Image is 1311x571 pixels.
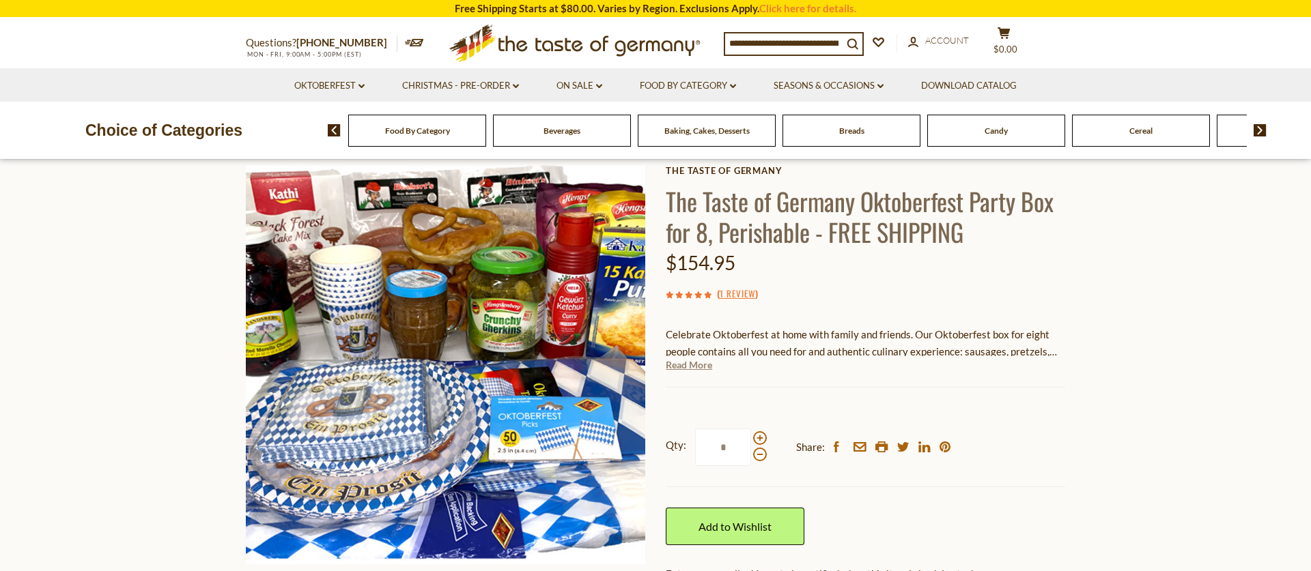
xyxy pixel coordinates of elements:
[921,78,1017,93] a: Download Catalog
[1254,124,1267,136] img: next arrow
[993,44,1017,55] span: $0.00
[246,165,645,564] img: The Taste of Germany Oktoberfest Party Box for 8, Perishable - FREE SHIPPING
[985,126,1008,136] a: Candy
[839,126,864,136] a: Breads
[925,35,969,46] span: Account
[666,186,1065,247] h1: The Taste of Germany Oktoberfest Party Box for 8, Perishable - FREE SHIPPING
[666,508,804,545] a: Add to Wishlist
[1129,126,1153,136] a: Cereal
[664,126,750,136] a: Baking, Cakes, Desserts
[983,27,1024,61] button: $0.00
[402,78,519,93] a: Christmas - PRE-ORDER
[544,126,580,136] a: Beverages
[908,33,969,48] a: Account
[666,165,1065,176] a: The Taste of Germany
[556,78,602,93] a: On Sale
[294,78,365,93] a: Oktoberfest
[720,287,755,302] a: 1 Review
[666,251,735,274] span: $154.95
[666,358,712,372] a: Read More
[296,36,387,48] a: [PHONE_NUMBER]
[796,439,825,456] span: Share:
[246,50,362,58] span: MON - FRI, 9:00AM - 5:00PM (EST)
[385,126,450,136] a: Food By Category
[666,326,1065,360] p: Celebrate Oktoberfest at home with family and friends. Our Oktoberfest box for eight people conta...
[759,2,856,14] a: Click here for details.
[640,78,736,93] a: Food By Category
[246,34,397,52] p: Questions?
[695,428,751,466] input: Qty:
[666,437,686,454] strong: Qty:
[328,124,341,136] img: previous arrow
[774,78,884,93] a: Seasons & Occasions
[717,287,758,300] span: ( )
